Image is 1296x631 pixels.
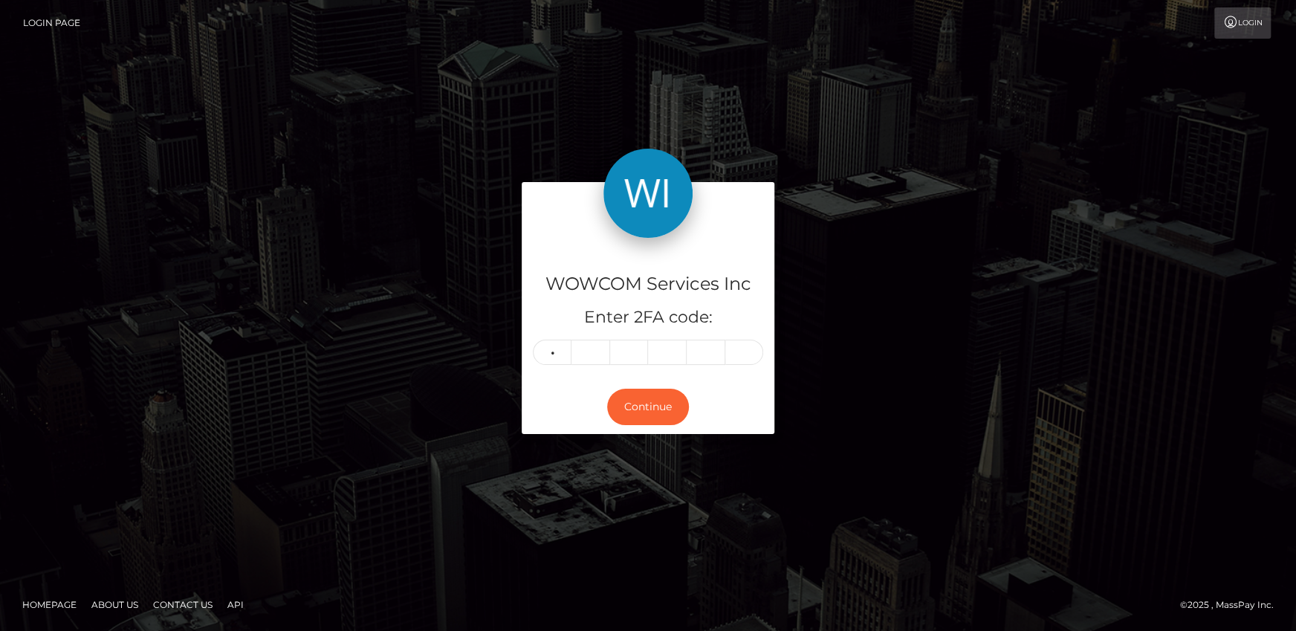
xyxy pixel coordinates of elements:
[1214,7,1271,39] a: Login
[16,593,82,616] a: Homepage
[533,271,763,297] h4: WOWCOM Services Inc
[23,7,80,39] a: Login Page
[85,593,144,616] a: About Us
[147,593,218,616] a: Contact Us
[221,593,250,616] a: API
[607,389,689,425] button: Continue
[603,149,693,238] img: WOWCOM Services Inc
[1180,597,1285,613] div: © 2025 , MassPay Inc.
[533,306,763,329] h5: Enter 2FA code:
